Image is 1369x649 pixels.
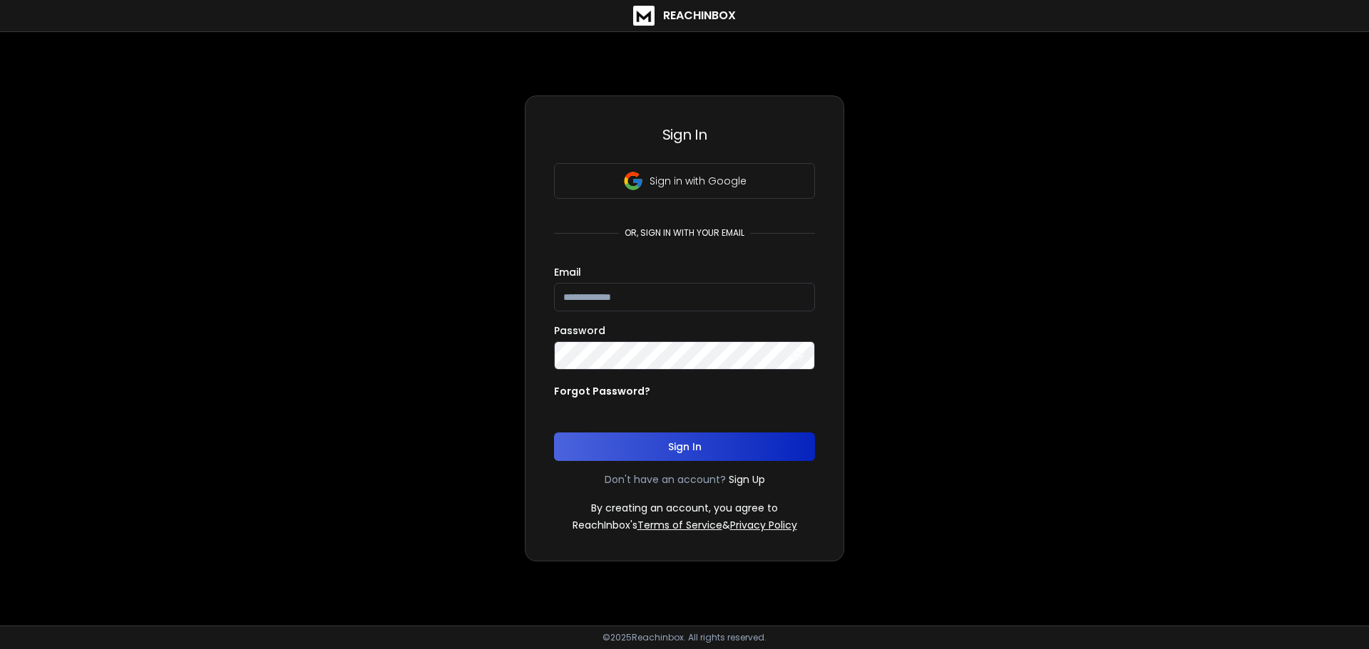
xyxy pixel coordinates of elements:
[591,501,778,515] p: By creating an account, you agree to
[554,384,650,398] p: Forgot Password?
[554,125,815,145] h3: Sign In
[730,518,797,532] a: Privacy Policy
[603,632,766,643] p: © 2025 Reachinbox. All rights reserved.
[554,326,605,336] label: Password
[633,6,736,26] a: ReachInbox
[729,472,765,487] a: Sign Up
[637,518,722,532] a: Terms of Service
[605,472,726,487] p: Don't have an account?
[633,6,655,26] img: logo
[573,518,797,532] p: ReachInbox's &
[554,267,581,277] label: Email
[650,174,747,188] p: Sign in with Google
[663,7,736,24] h1: ReachInbox
[554,163,815,199] button: Sign in with Google
[554,432,815,461] button: Sign In
[619,227,750,239] p: or, sign in with your email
